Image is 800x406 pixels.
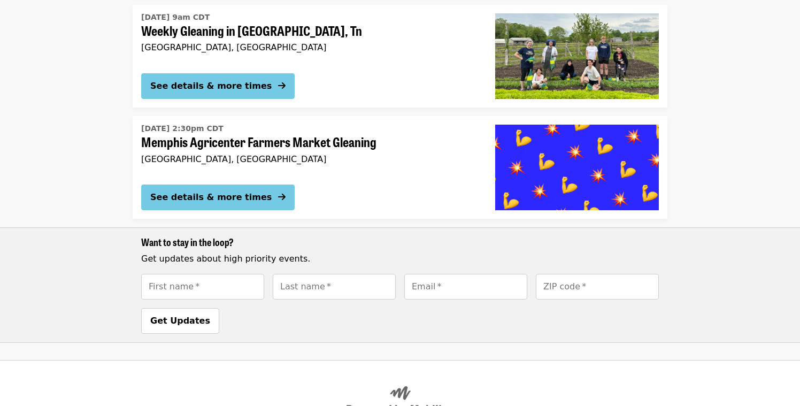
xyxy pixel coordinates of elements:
time: [DATE] 9am CDT [141,12,210,23]
img: Weekly Gleaning in Joelton, Tn organized by Society of St. Andrew [495,13,659,99]
input: [object Object] [141,274,264,300]
div: See details & more times [150,80,272,93]
button: See details & more times [141,185,295,210]
input: [object Object] [404,274,527,300]
div: See details & more times [150,191,272,204]
div: [GEOGRAPHIC_DATA], [GEOGRAPHIC_DATA] [141,154,478,164]
span: Get Updates [150,316,210,326]
i: arrow-right icon [278,192,286,202]
span: Want to stay in the loop? [141,235,234,249]
img: Memphis Agricenter Farmers Market Gleaning organized by Society of St. Andrew [495,125,659,210]
input: [object Object] [273,274,396,300]
span: Memphis Agricenter Farmers Market Gleaning [141,134,478,150]
span: Get updates about high priority events. [141,254,310,264]
button: Get Updates [141,308,219,334]
time: [DATE] 2:30pm CDT [141,123,224,134]
span: Weekly Gleaning in [GEOGRAPHIC_DATA], Tn [141,23,478,39]
a: See details for "Weekly Gleaning in Joelton, Tn" [133,5,667,108]
button: See details & more times [141,73,295,99]
i: arrow-right icon [278,81,286,91]
a: See details for "Memphis Agricenter Farmers Market Gleaning" [133,116,667,219]
input: [object Object] [536,274,659,300]
div: [GEOGRAPHIC_DATA], [GEOGRAPHIC_DATA] [141,42,478,52]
